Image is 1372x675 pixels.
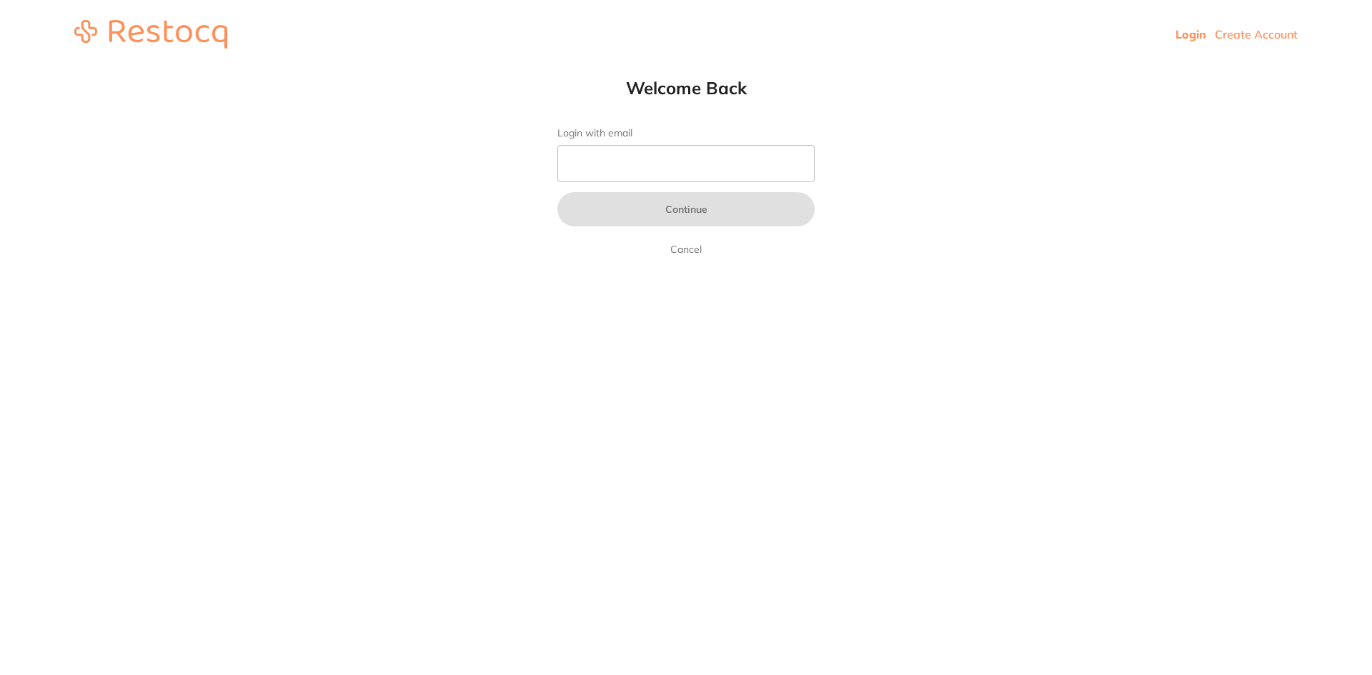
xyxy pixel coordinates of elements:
[667,241,705,258] a: Cancel
[557,127,815,139] label: Login with email
[1215,27,1298,41] a: Create Account
[529,77,843,99] h1: Welcome Back
[74,20,227,49] img: restocq_logo.svg
[1175,27,1206,41] a: Login
[557,192,815,226] button: Continue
